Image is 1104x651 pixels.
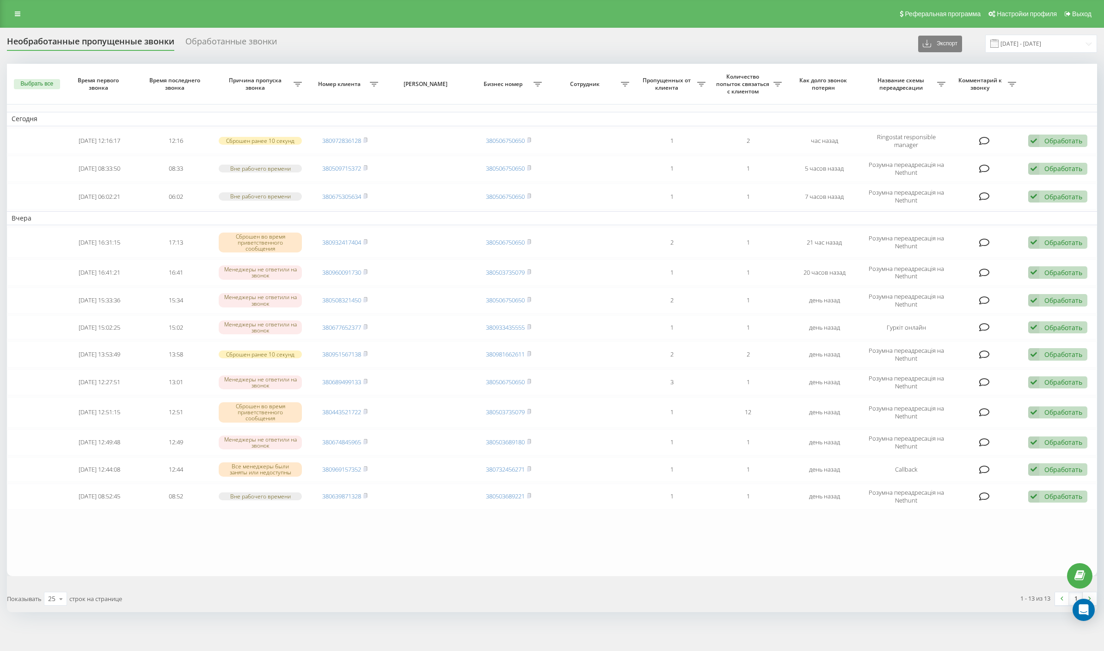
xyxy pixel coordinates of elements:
[710,484,786,510] td: 1
[219,233,302,253] div: Сброшен во время приветственного сообщения
[61,315,138,340] td: [DATE] 15:02:25
[710,369,786,395] td: 1
[634,484,710,510] td: 1
[138,484,214,510] td: 08:52
[48,594,55,603] div: 25
[7,37,174,51] div: Необработанные пропущенные звонки
[322,164,361,172] a: 380509715372
[634,184,710,209] td: 1
[863,457,950,482] td: Callback
[1044,136,1082,145] div: Обработать
[486,408,525,416] a: 380503735079
[863,184,950,209] td: Розумна переадресація на Nethunt
[1044,465,1082,474] div: Обработать
[786,128,863,154] td: час назад
[710,227,786,258] td: 1
[863,259,950,285] td: Розумна переадресація на Nethunt
[710,430,786,455] td: 1
[1044,408,1082,417] div: Обработать
[322,136,361,145] a: 380972836128
[710,315,786,340] td: 1
[219,350,302,358] div: Сброшен ранее 10 секунд
[185,37,277,51] div: Обработанные звонки
[219,165,302,172] div: Вне рабочего времени
[710,397,786,428] td: 12
[61,259,138,285] td: [DATE] 16:41:21
[322,268,361,276] a: 380960091730
[634,128,710,154] td: 1
[61,457,138,482] td: [DATE] 12:44:08
[61,156,138,182] td: [DATE] 08:33:50
[219,375,302,389] div: Менеджеры не ответили на звонок
[138,397,214,428] td: 12:51
[486,192,525,201] a: 380506750650
[138,315,214,340] td: 15:02
[551,80,621,88] span: Сотрудник
[1072,10,1092,18] span: Выход
[786,341,863,367] td: день назад
[486,268,525,276] a: 380503735079
[918,36,962,52] button: Экспорт
[219,492,302,500] div: Вне рабочего времени
[786,484,863,510] td: день назад
[786,315,863,340] td: день назад
[1044,164,1082,173] div: Обработать
[486,164,525,172] a: 380506750650
[634,369,710,395] td: 3
[322,323,361,332] a: 380677652377
[322,238,361,246] a: 380932417404
[786,227,863,258] td: 21 час назад
[219,462,302,476] div: Все менеджеры были заняты или недоступны
[61,397,138,428] td: [DATE] 12:51:15
[786,369,863,395] td: день назад
[634,156,710,182] td: 1
[138,259,214,285] td: 16:41
[69,77,130,91] span: Время первого звонка
[61,341,138,367] td: [DATE] 13:53:49
[634,397,710,428] td: 1
[69,595,122,603] span: строк на странице
[1044,438,1082,447] div: Обработать
[710,288,786,313] td: 1
[138,184,214,209] td: 06:02
[61,369,138,395] td: [DATE] 12:27:51
[863,484,950,510] td: Розумна переадресація на Nethunt
[7,211,1097,225] td: Вчера
[486,438,525,446] a: 380503689180
[219,265,302,279] div: Менеджеры не ответили на звонок
[634,259,710,285] td: 1
[1044,268,1082,277] div: Обработать
[715,73,773,95] span: Количество попыток связаться с клиентом
[146,77,206,91] span: Время последнего звонка
[955,77,1008,91] span: Комментарий к звонку
[486,492,525,500] a: 380503689221
[7,112,1097,126] td: Сегодня
[1044,238,1082,247] div: Обработать
[863,227,950,258] td: Розумна переадресація на Nethunt
[219,77,294,91] span: Причина пропуска звонка
[475,80,534,88] span: Бизнес номер
[138,156,214,182] td: 08:33
[786,288,863,313] td: день назад
[219,436,302,449] div: Менеджеры не ответили на звонок
[634,227,710,258] td: 2
[219,293,302,307] div: Менеджеры не ответили на звонок
[486,136,525,145] a: 380506750650
[138,430,214,455] td: 12:49
[1044,492,1082,501] div: Обработать
[634,430,710,455] td: 1
[905,10,981,18] span: Реферальная программа
[710,341,786,367] td: 2
[1044,350,1082,359] div: Обработать
[7,595,42,603] span: Показывать
[634,288,710,313] td: 2
[61,484,138,510] td: [DATE] 08:52:45
[1044,296,1082,305] div: Обработать
[322,465,361,473] a: 380969157352
[322,438,361,446] a: 380674845965
[311,80,370,88] span: Номер клиента
[61,184,138,209] td: [DATE] 06:02:21
[486,465,525,473] a: 380732456271
[786,259,863,285] td: 20 часов назад
[863,369,950,395] td: Розумна переадресація на Nethunt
